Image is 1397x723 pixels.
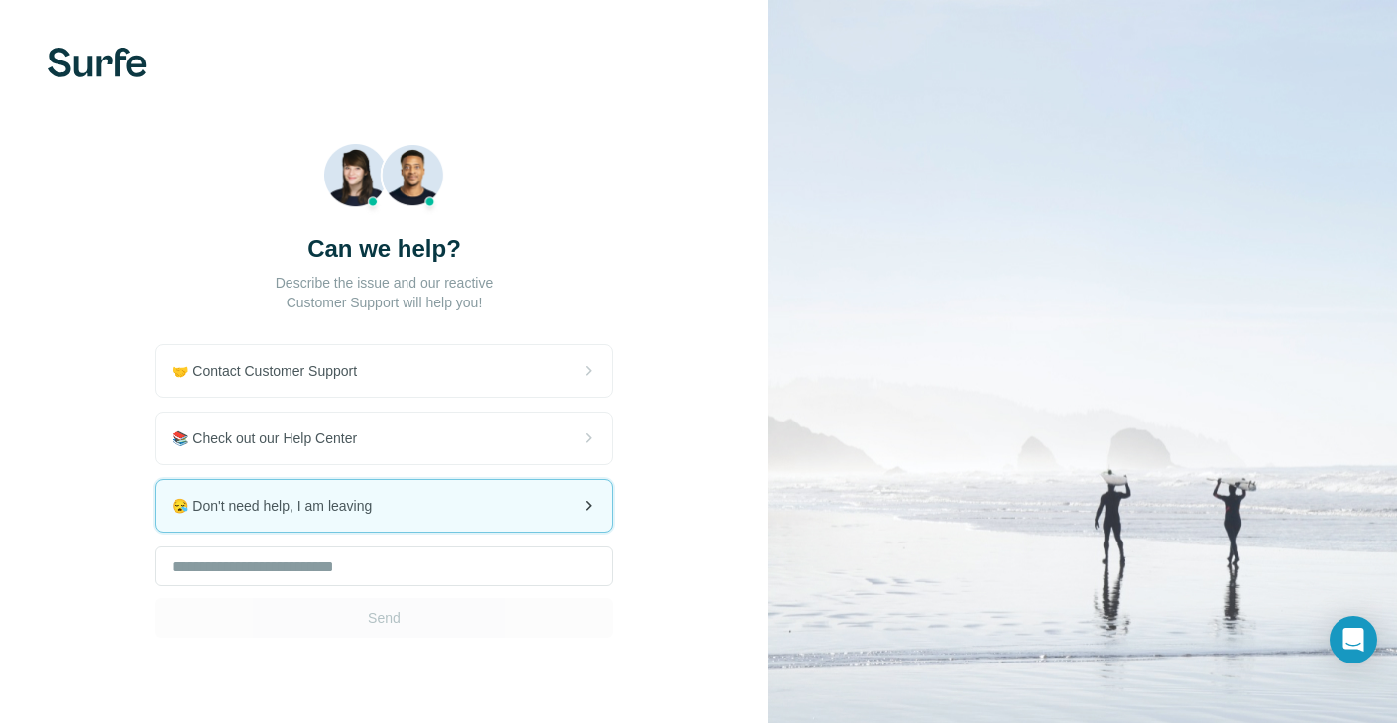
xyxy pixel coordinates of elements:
span: 😪 Don't need help, I am leaving [172,496,388,516]
img: Beach Photo [323,143,445,217]
p: Describe the issue and our reactive [276,273,493,293]
h3: Can we help? [307,233,461,265]
div: Open Intercom Messenger [1330,616,1377,663]
img: Surfe's logo [48,48,147,77]
span: 🤝 Contact Customer Support [172,361,373,381]
p: Customer Support will help you! [287,293,483,312]
span: 📚 Check out our Help Center [172,428,373,448]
